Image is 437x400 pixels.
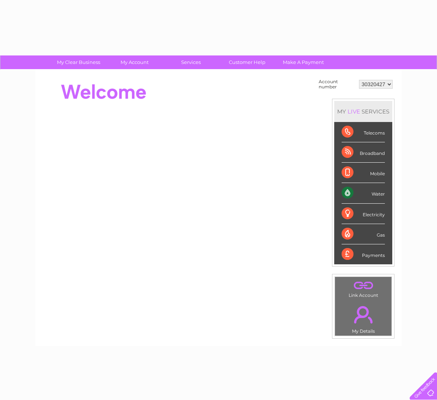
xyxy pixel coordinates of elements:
[342,122,385,142] div: Telecoms
[104,55,165,69] a: My Account
[346,108,362,115] div: LIVE
[342,244,385,264] div: Payments
[273,55,334,69] a: Make A Payment
[337,302,390,328] a: .
[217,55,278,69] a: Customer Help
[342,224,385,244] div: Gas
[342,163,385,183] div: Mobile
[160,55,221,69] a: Services
[337,279,390,292] a: .
[342,142,385,163] div: Broadband
[342,204,385,224] div: Electricity
[342,183,385,203] div: Water
[48,55,109,69] a: My Clear Business
[334,101,392,122] div: MY SERVICES
[317,77,357,91] td: Account number
[335,300,392,336] td: My Details
[335,277,392,300] td: Link Account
